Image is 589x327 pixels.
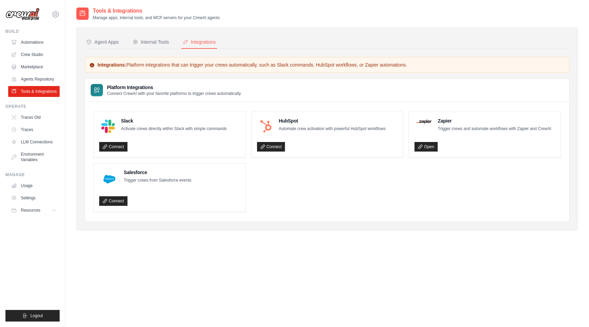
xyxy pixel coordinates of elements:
[124,177,191,184] p: Trigger crews from Salesforce events
[8,49,60,60] a: Crew Studio
[121,117,227,124] h4: Slack
[99,142,127,152] a: Connect
[417,119,432,124] img: Zapier Logo
[8,61,60,72] a: Marketplace
[131,36,170,49] button: Internal Tools
[101,171,118,187] img: Salesforce Logo
[89,61,565,68] p: Platform integrations that can trigger your crews automatically, such as Slack commands, HubSpot ...
[93,15,220,20] p: Manage apps, internal tools, and MCP servers for your CrewAI agents
[121,126,227,132] p: Activate crews directly within Slack with simple commands
[86,39,119,45] div: Agent Apps
[257,142,285,152] a: Connect
[8,74,60,85] a: Agents Repository
[8,180,60,191] a: Usage
[8,205,60,216] button: Resources
[30,313,43,318] span: Logout
[8,149,60,165] a: Environment Variables
[107,84,241,91] h3: Platform Integrations
[8,37,60,48] a: Automations
[101,119,115,133] img: Slack Logo
[93,7,220,15] h2: Tools & Integrations
[21,208,40,213] span: Resources
[5,310,60,322] button: Logout
[438,117,551,124] h4: Zapier
[133,39,169,45] div: Internal Tools
[8,137,60,147] a: LLM Connections
[99,196,127,206] a: Connect
[107,91,241,96] p: Connect CrewAI with your favorite platforms to trigger crews automatically
[8,193,60,203] a: Settings
[5,29,60,34] div: Build
[5,104,60,109] div: Operate
[414,142,437,152] a: Open
[438,126,551,132] p: Trigger crews and automate workflows with Zapier and CrewAI
[8,124,60,135] a: Traces
[5,8,40,21] img: Logo
[97,62,126,68] strong: Integrations:
[259,119,273,133] img: HubSpot Logo
[279,126,386,132] p: Automate crew activation with powerful HubSpot workflows
[8,112,60,123] a: Traces Old
[124,169,191,176] h4: Salesforce
[279,117,386,124] h4: HubSpot
[183,39,216,45] div: Integrations
[5,172,60,177] div: Manage
[8,86,60,97] a: Tools & Integrations
[85,36,120,49] button: Agent Apps
[181,36,217,49] button: Integrations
